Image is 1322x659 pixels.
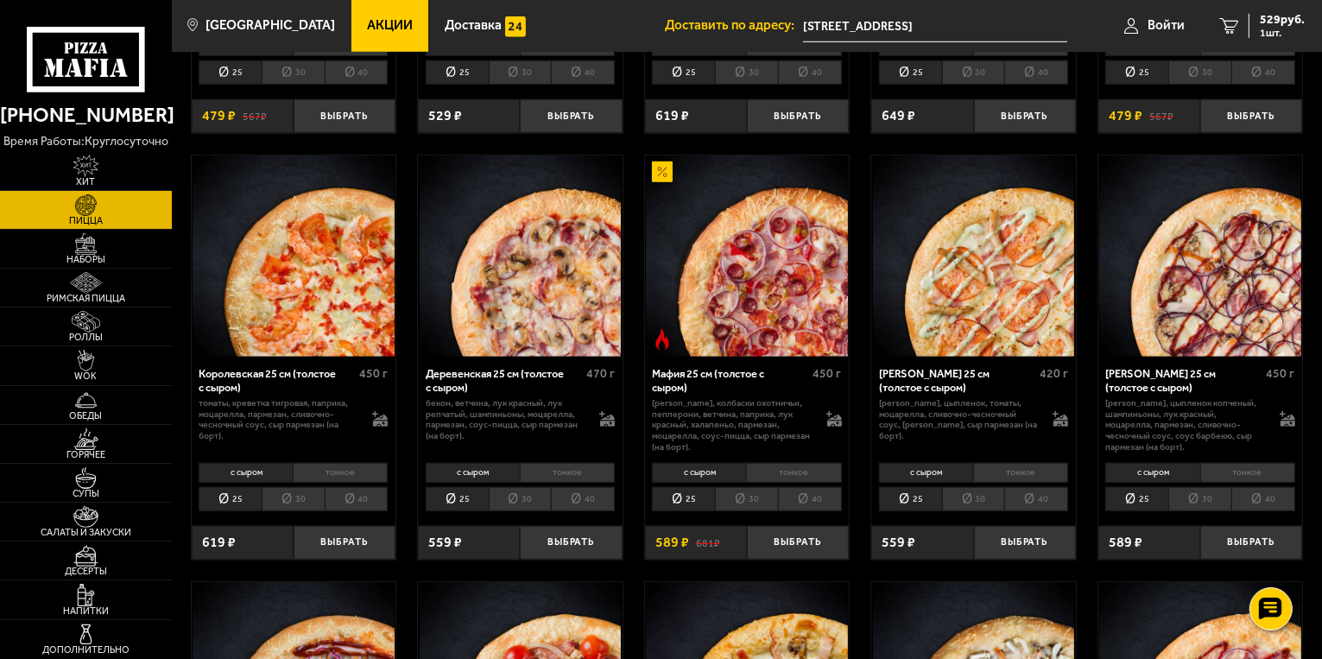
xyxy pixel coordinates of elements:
[882,109,915,123] span: 649 ₽
[1200,463,1295,483] li: тонкое
[1168,487,1231,511] li: 30
[199,398,358,442] p: томаты, креветка тигровая, паприка, моцарелла, пармезан, сливочно-чесночный соус, сыр пармезан (н...
[551,60,615,85] li: 40
[359,366,388,381] span: 450 г
[1105,487,1168,511] li: 25
[206,19,335,32] span: [GEOGRAPHIC_DATA]
[428,109,462,123] span: 529 ₽
[426,60,489,85] li: 25
[803,10,1067,42] span: проспект Металлистов, 108
[879,398,1039,442] p: [PERSON_NAME], цыпленок, томаты, моцарелла, сливочно-чесночный соус, [PERSON_NAME], сыр пармезан ...
[652,329,673,350] img: Острое блюдо
[879,367,1035,394] div: [PERSON_NAME] 25 см (толстое с сыром)
[1260,14,1305,26] span: 529 руб.
[325,60,389,85] li: 40
[871,155,1076,358] a: Чикен Ранч 25 см (толстое с сыром)
[426,367,582,394] div: Деревенская 25 см (толстое с сыром)
[747,526,849,560] button: Выбрать
[420,155,622,358] img: Деревенская 25 см (толстое с сыром)
[1200,99,1302,133] button: Выбрать
[1231,487,1295,511] li: 40
[652,60,715,85] li: 25
[445,19,502,32] span: Доставка
[879,60,942,85] li: 25
[199,487,262,511] li: 25
[294,526,395,560] button: Выбрать
[879,487,942,511] li: 25
[1267,366,1295,381] span: 450 г
[873,155,1075,358] img: Чикен Ранч 25 см (толстое с сыром)
[1109,109,1142,123] span: 479 ₽
[696,535,720,549] s: 681 ₽
[1200,526,1302,560] button: Выбрать
[942,60,1005,85] li: 30
[715,487,778,511] li: 30
[879,463,973,483] li: с сыром
[778,487,842,511] li: 40
[715,60,778,85] li: 30
[652,463,746,483] li: с сыром
[813,366,842,381] span: 450 г
[1148,19,1185,32] span: Войти
[973,463,1068,483] li: тонкое
[202,535,236,549] span: 619 ₽
[665,19,803,32] span: Доставить по адресу:
[586,366,615,381] span: 470 г
[1109,535,1142,549] span: 589 ₽
[520,463,615,483] li: тонкое
[1231,60,1295,85] li: 40
[262,60,325,85] li: 30
[1149,109,1173,123] s: 567 ₽
[551,487,615,511] li: 40
[520,99,622,133] button: Выбрать
[428,535,462,549] span: 559 ₽
[1105,398,1265,453] p: [PERSON_NAME], цыпленок копченый, шампиньоны, лук красный, моцарелла, пармезан, сливочно-чесночны...
[426,398,585,442] p: бекон, ветчина, лук красный, лук репчатый, шампиньоны, моцарелла, пармезан, соус-пицца, сыр парме...
[803,10,1067,42] input: Ваш адрес доставки
[746,463,841,483] li: тонкое
[199,463,293,483] li: с сыром
[293,463,388,483] li: тонкое
[652,162,673,182] img: Акционный
[882,535,915,549] span: 559 ₽
[367,19,413,32] span: Акции
[1098,155,1303,358] a: Чикен Барбекю 25 см (толстое с сыром)
[655,535,689,549] span: 589 ₽
[974,99,1076,133] button: Выбрать
[1105,463,1199,483] li: с сыром
[1105,60,1168,85] li: 25
[1040,366,1068,381] span: 420 г
[489,487,552,511] li: 30
[1105,367,1262,394] div: [PERSON_NAME] 25 см (толстое с сыром)
[192,155,396,358] a: Королевская 25 см (толстое с сыром)
[778,60,842,85] li: 40
[199,60,262,85] li: 25
[1004,60,1068,85] li: 40
[262,487,325,511] li: 30
[974,526,1076,560] button: Выбрать
[942,487,1005,511] li: 30
[202,109,236,123] span: 479 ₽
[418,155,623,358] a: Деревенская 25 см (толстое с сыром)
[325,487,389,511] li: 40
[426,463,520,483] li: с сыром
[1099,155,1301,358] img: Чикен Барбекю 25 см (толстое с сыром)
[1004,487,1068,511] li: 40
[505,16,526,37] img: 15daf4d41897b9f0e9f617042186c801.svg
[426,487,489,511] li: 25
[645,155,850,358] a: АкционныйОстрое блюдоМафия 25 см (толстое с сыром)
[1168,60,1231,85] li: 30
[747,99,849,133] button: Выбрать
[489,60,552,85] li: 30
[520,526,622,560] button: Выбрать
[655,109,689,123] span: 619 ₽
[652,367,808,394] div: Мафия 25 см (толстое с сыром)
[193,155,395,358] img: Королевская 25 см (толстое с сыром)
[1260,28,1305,38] span: 1 шт.
[652,398,812,453] p: [PERSON_NAME], колбаски охотничьи, пепперони, ветчина, паприка, лук красный, халапеньо, пармезан,...
[294,99,395,133] button: Выбрать
[646,155,848,358] img: Мафия 25 см (толстое с сыром)
[652,487,715,511] li: 25
[199,367,355,394] div: Королевская 25 см (толстое с сыром)
[243,109,267,123] s: 567 ₽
